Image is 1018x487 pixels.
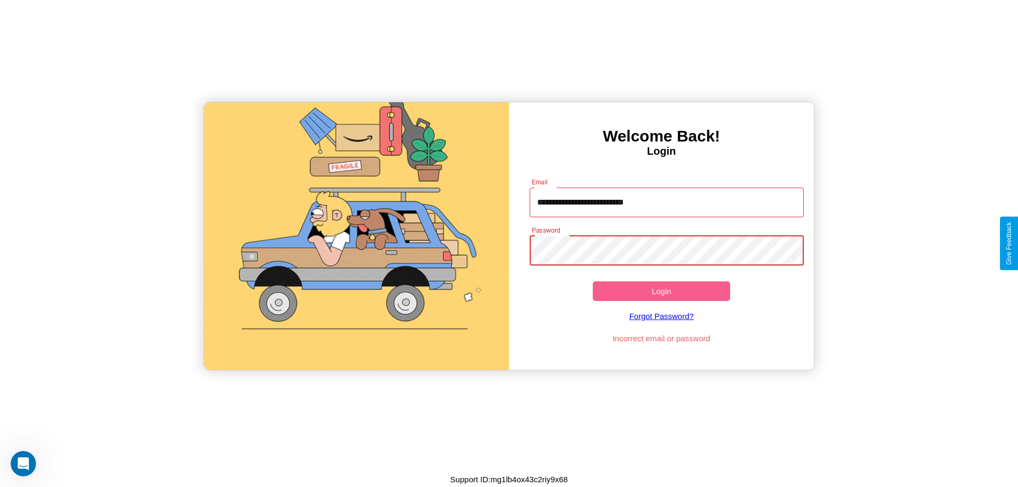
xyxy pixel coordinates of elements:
[509,127,814,145] h3: Welcome Back!
[509,145,814,157] h4: Login
[524,331,799,346] p: Incorrect email or password
[1005,222,1013,265] div: Give Feedback
[450,472,568,486] p: Support ID: mg1lb4ox43c2riy9x68
[524,301,799,331] a: Forgot Password?
[204,102,509,370] img: gif
[593,281,730,301] button: Login
[11,451,36,476] iframe: Intercom live chat
[532,178,548,187] label: Email
[532,226,560,235] label: Password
